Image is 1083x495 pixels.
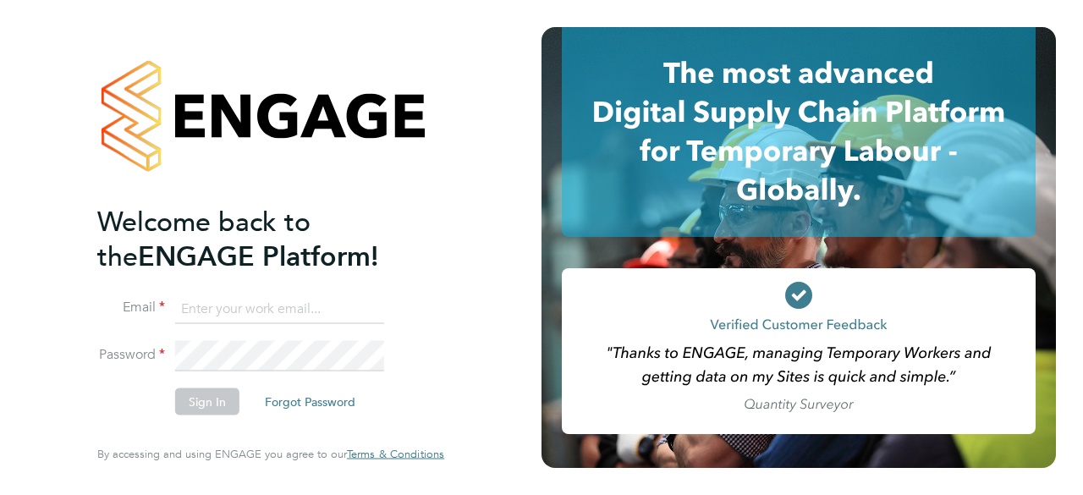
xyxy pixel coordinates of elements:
h2: ENGAGE Platform! [97,204,427,273]
span: Welcome back to the [97,205,311,272]
label: Password [97,346,165,364]
button: Forgot Password [251,388,369,415]
label: Email [97,299,165,316]
a: Terms & Conditions [347,448,444,461]
button: Sign In [175,388,239,415]
span: By accessing and using ENGAGE you agree to our [97,447,444,461]
span: Terms & Conditions [347,447,444,461]
input: Enter your work email... [175,294,384,324]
